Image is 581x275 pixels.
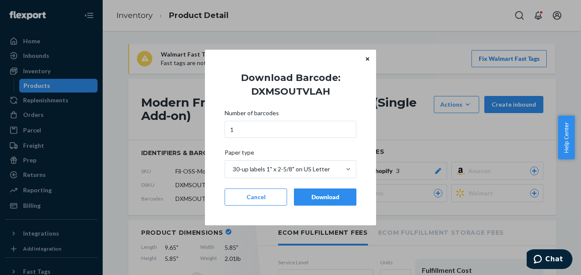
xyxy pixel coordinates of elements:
span: Chat [19,6,36,14]
input: Number of barcodes [225,121,356,138]
span: Number of barcodes [225,109,279,121]
button: Download [294,188,356,206]
input: Paper type30-up labels 1" x 2-5/8" on US Letter [232,165,233,173]
div: Download [301,193,349,201]
h1: Download Barcode: DXMSOUTVLAH [218,71,363,99]
button: Close [363,54,372,63]
button: Cancel [225,188,287,206]
div: 30-up labels 1" x 2-5/8" on US Letter [233,165,330,173]
span: Paper type [225,148,254,160]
